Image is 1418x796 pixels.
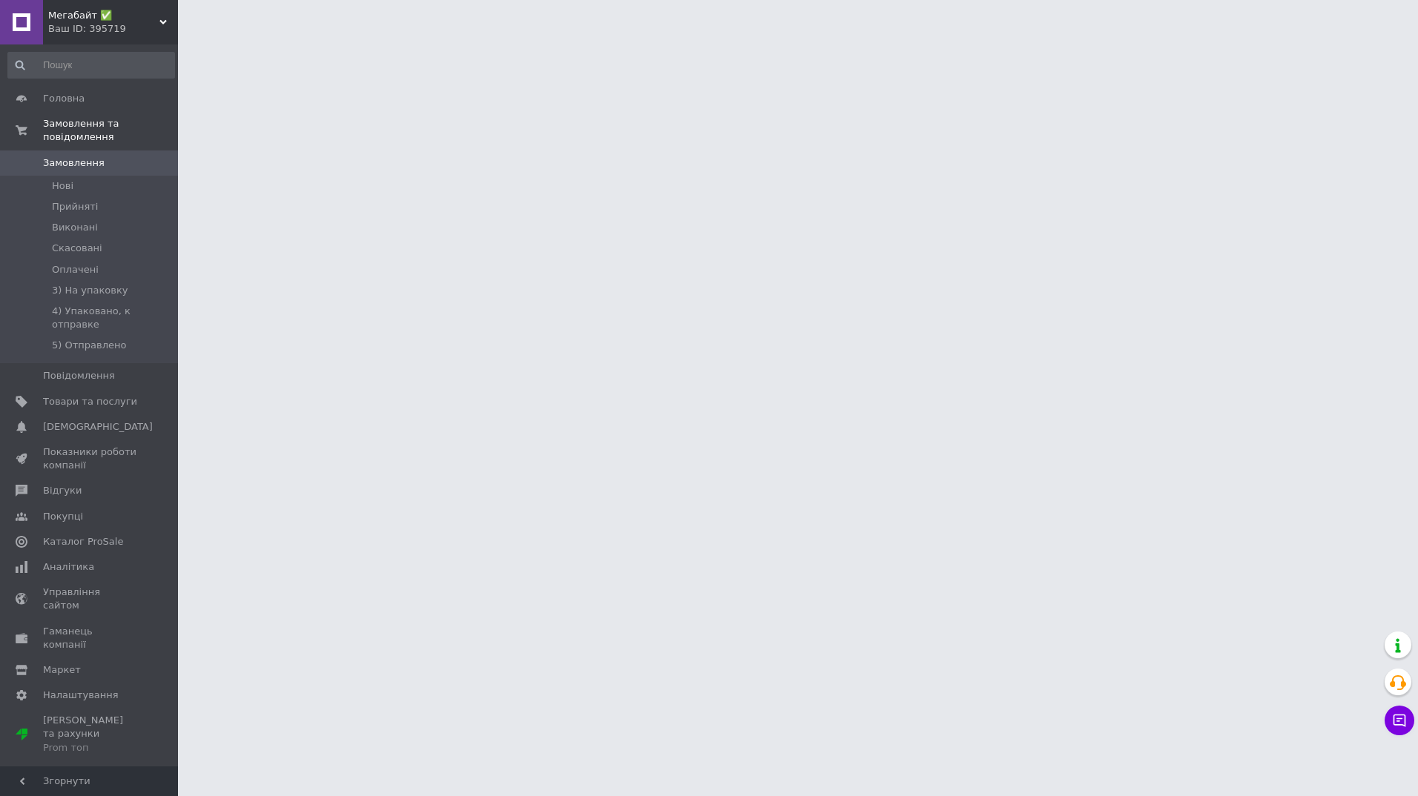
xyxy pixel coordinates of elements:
[43,445,137,472] span: Показники роботи компанії
[43,369,115,382] span: Повідомлення
[43,117,178,144] span: Замовлення та повідомлення
[43,510,83,523] span: Покупці
[43,420,153,434] span: [DEMOGRAPHIC_DATA]
[43,484,82,497] span: Відгуки
[52,221,98,234] span: Виконані
[43,586,137,612] span: Управління сайтом
[52,305,174,331] span: 4) Упаковано, к отправке
[43,714,137,754] span: [PERSON_NAME] та рахунки
[43,689,119,702] span: Налаштування
[43,560,94,574] span: Аналітика
[52,242,102,255] span: Скасовані
[43,395,137,408] span: Товари та послуги
[7,52,175,79] input: Пошук
[48,22,178,36] div: Ваш ID: 395719
[43,156,105,170] span: Замовлення
[52,339,126,352] span: 5) Отправлено
[52,200,98,213] span: Прийняті
[48,9,159,22] span: Мегабайт ✅
[43,535,123,548] span: Каталог ProSale
[52,179,73,193] span: Нові
[1385,706,1414,735] button: Чат з покупцем
[43,741,137,754] div: Prom топ
[43,663,81,677] span: Маркет
[43,625,137,651] span: Гаманець компанії
[52,263,99,276] span: Оплачені
[52,284,128,297] span: 3) На упаковку
[43,92,85,105] span: Головна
